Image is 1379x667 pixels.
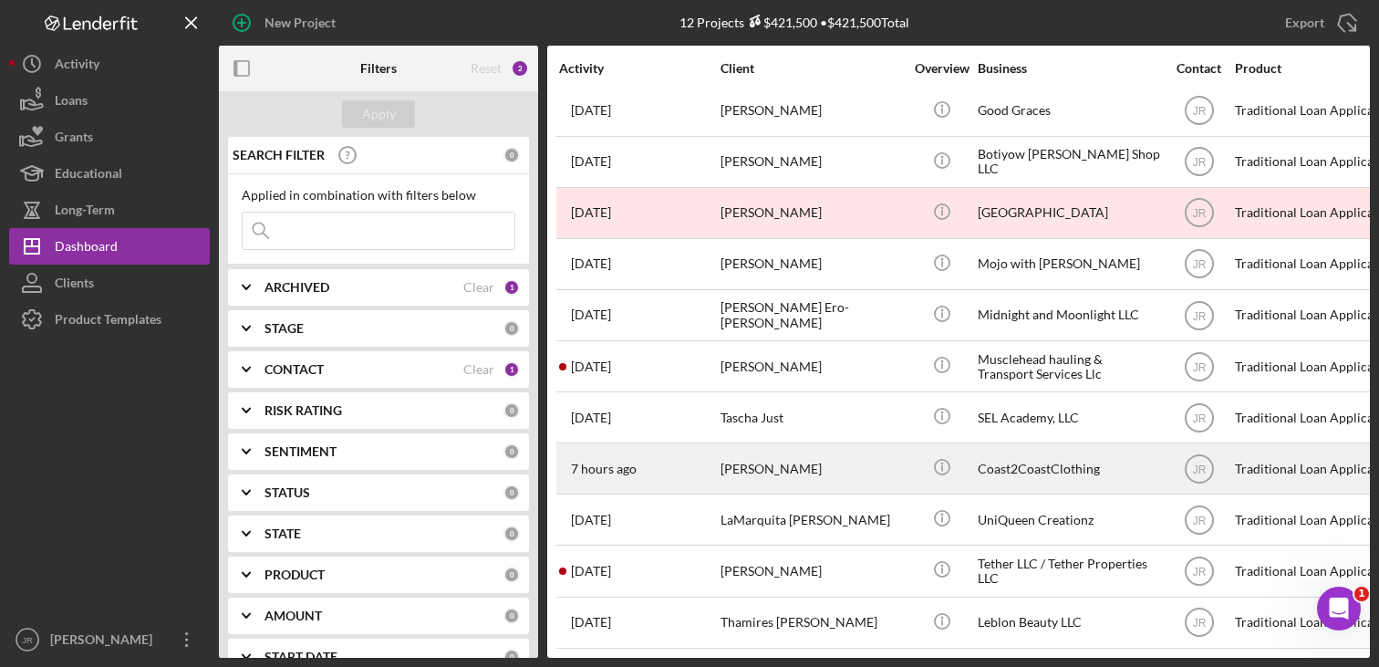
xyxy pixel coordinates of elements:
div: Clear [463,362,494,377]
div: Leblon Beauty LLC [978,599,1160,647]
div: Client [721,61,903,76]
div: New Project [264,5,336,41]
b: RISK RATING [264,403,342,418]
div: Dashboard [55,228,118,269]
text: JR [1192,156,1206,169]
div: 1 [503,279,520,296]
div: Thamires [PERSON_NAME] [721,599,903,647]
div: [PERSON_NAME] [721,138,903,186]
div: 2 [511,59,529,78]
b: STAGE [264,321,304,336]
div: Overview [907,61,976,76]
div: 0 [503,485,520,501]
text: JR [1192,617,1206,630]
time: 2025-08-14 21:06 [571,564,611,578]
div: 0 [503,567,520,583]
text: JR [1192,463,1206,475]
button: Long-Term [9,192,210,228]
div: Mojo with [PERSON_NAME] [978,240,1160,288]
div: Midnight and Moonlight LLC [978,291,1160,339]
div: UniQueen Creationz [978,495,1160,544]
div: 0 [503,320,520,337]
time: 2025-02-22 21:38 [571,154,611,169]
div: Tascha Just [721,393,903,442]
div: Good Graces [978,87,1160,135]
button: Loans [9,82,210,119]
button: JR[PERSON_NAME] [9,621,210,658]
button: Export [1267,5,1370,41]
b: STATE [264,526,301,541]
div: Export [1285,5,1324,41]
b: START DATE [264,650,337,664]
a: Grants [9,119,210,155]
div: [PERSON_NAME] Ero-[PERSON_NAME] [721,291,903,339]
button: New Project [219,5,354,41]
text: JR [1192,309,1206,322]
time: 2025-04-22 19:13 [571,103,611,118]
b: AMOUNT [264,609,322,623]
b: SEARCH FILTER [233,148,325,162]
div: 0 [503,443,520,460]
div: Botiyow [PERSON_NAME] Shop LLC [978,138,1160,186]
div: Activity [559,61,719,76]
span: 1 [1354,587,1369,601]
div: [PERSON_NAME] [721,547,903,595]
div: [PERSON_NAME] [721,87,903,135]
b: STATUS [264,485,310,500]
div: SEL Academy, LLC [978,393,1160,442]
b: ARCHIVED [264,280,329,295]
button: Apply [342,100,415,128]
div: 0 [503,402,520,419]
text: JR [22,635,33,645]
div: Grants [55,119,93,160]
div: [GEOGRAPHIC_DATA] [978,189,1160,237]
time: 2025-08-12 21:00 [571,513,611,527]
iframe: Intercom live chat [1317,587,1361,631]
text: JR [1192,514,1206,526]
text: JR [1192,360,1206,373]
div: Clear [463,280,494,295]
div: LaMarquita [PERSON_NAME] [721,495,903,544]
div: 0 [503,608,520,624]
div: [PERSON_NAME] [721,240,903,288]
div: Clients [55,265,94,306]
time: 2025-08-15 21:09 [571,615,611,630]
div: [PERSON_NAME] [46,621,164,662]
div: 0 [503,649,520,665]
div: Applied in combination with filters below [242,188,515,203]
button: Activity [9,46,210,82]
time: 2025-04-29 03:12 [571,307,611,322]
time: 2025-04-07 01:53 [571,205,611,220]
div: Contact [1165,61,1233,76]
div: 1 [503,361,520,378]
b: PRODUCT [264,568,325,582]
div: [PERSON_NAME] [721,342,903,391]
div: Activity [55,46,99,87]
div: Tether LLC / Tether Properties LLC [978,547,1160,595]
text: JR [1192,258,1206,271]
button: Product Templates [9,301,210,338]
time: 2025-09-15 11:15 [571,462,637,476]
b: CONTACT [264,362,324,377]
text: JR [1192,412,1206,424]
b: Filters [360,61,397,76]
div: Product Templates [55,301,161,342]
a: Dashboard [9,228,210,265]
button: Educational [9,155,210,192]
button: Clients [9,265,210,301]
div: Educational [55,155,122,196]
div: Coast2CoastClothing [978,444,1160,493]
time: 2025-07-22 17:38 [571,411,611,425]
time: 2025-05-15 16:46 [571,256,611,271]
div: Loans [55,82,88,123]
time: 2025-09-08 22:05 [571,360,611,374]
div: Apply [362,100,396,128]
text: JR [1192,207,1206,220]
div: Reset [471,61,502,76]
